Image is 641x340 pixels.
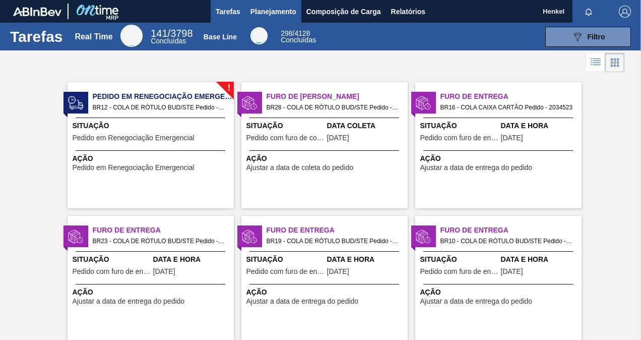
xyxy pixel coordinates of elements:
img: Logout [619,6,631,18]
span: Ajustar a data de entrega do pedido [246,298,359,305]
span: Situação [420,121,498,131]
span: Ação [420,153,579,164]
span: Data e Hora [153,254,231,265]
div: Base Line [281,30,316,43]
span: BR19 - COLA DE RÓTULO BUD/STE Pedido - 2018484 [267,236,400,247]
span: Pedido em Renegociação Emergencial [73,164,195,172]
span: BR10 - COLA DE RÓTULO BUD/STE Pedido - 2029160 [440,236,573,247]
div: Real Time [151,29,193,44]
span: Pedido em Renegociação Emergencial [93,91,234,102]
span: Ação [73,287,231,298]
img: status [242,229,257,244]
div: Visão em Lista [587,53,605,72]
span: Furo de Coleta [267,91,408,102]
span: Pedido com furo de entrega [73,268,151,275]
span: Tarefas [216,6,240,18]
span: BR12 - COLA DE RÓTULO BUD/STE Pedido - 2038426 [93,102,226,113]
span: Situação [246,121,325,131]
span: BR16 - COLA CAIXA CARTÃO Pedido - 2034523 [440,102,573,113]
span: ! [227,84,230,92]
span: Ação [246,153,405,164]
span: 29/09/2025, [153,268,175,275]
span: Ajustar a data de entrega do pedido [420,164,533,172]
div: Base Line [250,27,268,44]
span: Furo de Entrega [440,91,582,102]
span: Ação [73,153,231,164]
img: status [68,95,83,110]
span: 141 [151,28,167,39]
span: Relatórios [391,6,425,18]
span: Pedido com furo de entrega [420,134,498,142]
span: Planejamento [250,6,296,18]
span: BR28 - COLA DE RÓTULO BUD/STE Pedido - 2008994 [267,102,400,113]
img: status [68,229,83,244]
span: Pedido com furo de entrega [420,268,498,275]
span: Filtro [588,33,605,41]
span: / 4128 [281,29,310,37]
div: Real Time [120,25,143,47]
span: Ação [420,287,579,298]
span: 29/09/2025, [501,134,523,142]
div: Visão em Cards [605,53,624,72]
span: Data e Hora [327,254,405,265]
span: 29/09/2025, [327,268,349,275]
span: Composição de Carga [306,6,381,18]
span: Pedido em Renegociação Emergencial [73,134,195,142]
span: Situação [73,121,231,131]
span: Concluídas [151,37,186,45]
img: status [242,95,257,110]
span: Situação [246,254,325,265]
img: status [416,229,431,244]
span: Furo de Entrega [267,225,408,236]
span: 298 [281,29,292,37]
span: Data Coleta [327,121,405,131]
span: Ajustar a data de entrega do pedido [420,298,533,305]
span: 29/09/2025, [501,268,523,275]
span: BR23 - COLA DE RÓTULO BUD/STE Pedido - 2034518 [93,236,226,247]
span: Pedido com furo de entrega [246,268,325,275]
span: Situação [73,254,151,265]
span: Concluídas [281,36,316,44]
span: Data e Hora [501,254,579,265]
span: / 3798 [151,28,193,39]
span: Situação [420,254,498,265]
span: Ajustar a data de entrega do pedido [73,298,185,305]
span: Data e Hora [501,121,579,131]
div: Base Line [204,33,237,41]
span: Ajustar a data de coleta do pedido [246,164,354,172]
div: Real Time [75,32,112,41]
h1: Tarefas [10,31,63,42]
button: Filtro [545,27,631,47]
span: 31/08/2025 [327,134,349,142]
span: Ação [246,287,405,298]
img: status [416,95,431,110]
img: TNhmsLtSVTkK8tSr43FrP2fwEKptu5GPRR3wAAAABJRU5ErkJggg== [13,7,61,16]
span: Furo de Entrega [440,225,582,236]
span: Furo de Entrega [93,225,234,236]
span: Pedido com furo de coleta [246,134,325,142]
button: Notificações [572,5,605,19]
